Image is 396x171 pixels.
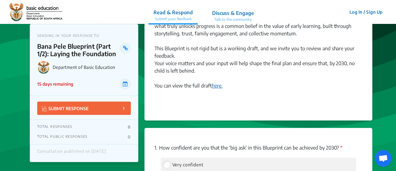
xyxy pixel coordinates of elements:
[154,145,158,151] span: 1.
[154,144,363,151] p: How confident are you that the ‘big ask’ in this Blueprint can be achieved by 2030?
[172,162,203,167] span: Very confident
[53,65,131,70] p: Department of Basic Education
[154,15,363,45] div: But no system change can succeed without shared conviction. Beyond the technical shifts, what tru...
[37,61,50,74] img: Department of Basic Education logo
[37,134,88,139] p: TOTAL PUBLIC RESPONSES
[345,7,387,17] button: Log In / Sign Up
[9,3,62,21] img: r3bhv9o7vttlwasn7lg2llmba4yf
[37,43,120,57] p: Bana Pele Blueprint (Part 1/2): Laying the Foundation
[154,16,193,22] p: Submit your feedback
[212,17,254,22] p: Talk to the community
[37,101,131,115] button: SUBMIT RESPONSE
[42,106,47,111] img: Vector.jpg
[42,105,89,112] p: SUBMIT RESPONSE
[37,81,73,87] p: 15 days remaining
[164,162,169,167] input: Very confident
[128,134,131,139] p: 0
[154,60,363,82] div: Your voice matters and your input will help shape the final plan and ensure that, by 2030, no chi...
[154,82,363,97] div: You can view the full draft
[37,149,106,157] div: Consultation published on [DATE]
[37,34,131,38] p: SENDING IN YOUR RESPONSE TO
[37,124,73,129] p: TOTAL RESPONSES
[212,9,254,17] p: Discuss & Engage
[375,150,392,167] div: Open chat
[154,9,193,16] p: Read & Respond
[128,124,131,129] p: 8
[154,45,363,60] div: This Blueprint is not rigid but is a working draft, and we invite you to review and share your fe...
[212,83,223,89] a: here.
